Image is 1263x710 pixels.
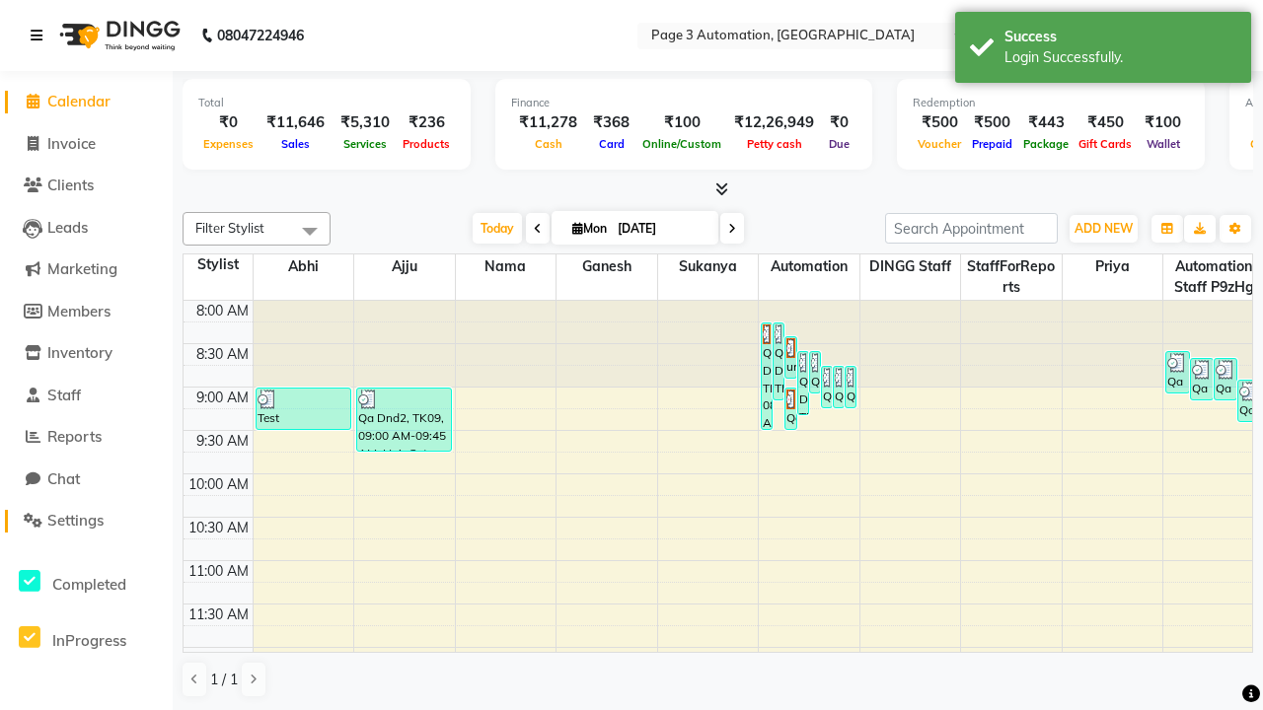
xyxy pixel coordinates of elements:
[785,389,795,429] div: Qa Dnd2, TK29, 09:00 AM-09:30 AM, Hair cut Below 12 years (Boy)
[637,111,726,134] div: ₹100
[759,254,859,279] span: Automation
[1238,381,1260,421] div: Qa Dnd2, TK28, 08:55 AM-09:25 AM, Hair cut Below 12 years (Boy)
[1004,47,1236,68] div: Login Successfully.
[1063,254,1163,279] span: Priya
[185,474,253,495] div: 10:00 AM
[217,8,304,63] b: 08047224946
[594,137,630,151] span: Card
[473,213,522,244] span: Today
[198,111,259,134] div: ₹0
[254,254,354,279] span: Abhi
[961,254,1062,300] span: StaffForReports
[885,213,1058,244] input: Search Appointment
[47,302,111,320] span: Members
[762,323,772,429] div: Qa Dnd2, TK17, 08:15 AM-09:30 AM, Hair Cut By Expert-Men,Hair Cut-Men
[5,426,168,449] a: Reports
[184,254,253,275] div: Stylist
[186,648,253,669] div: 12:00 PM
[637,137,726,151] span: Online/Custom
[192,301,253,321] div: 8:00 AM
[822,111,856,134] div: ₹0
[185,518,253,538] div: 10:30 AM
[913,137,966,151] span: Voucher
[47,134,96,153] span: Invoice
[333,111,398,134] div: ₹5,310
[1018,111,1074,134] div: ₹443
[860,254,961,279] span: DINGG Staff
[557,254,657,279] span: Ganesh
[658,254,759,279] span: Sukanya
[5,468,168,491] a: Chat
[824,137,854,151] span: Due
[257,389,350,429] div: Test DoNotDelete, TK11, 09:00 AM-09:30 AM, Hair Cut By Expert-Men
[913,111,966,134] div: ₹500
[5,133,168,156] a: Invoice
[398,137,455,151] span: Products
[185,604,253,625] div: 11:30 AM
[259,111,333,134] div: ₹11,646
[5,258,168,281] a: Marketing
[726,111,822,134] div: ₹12,26,949
[456,254,557,279] span: Nama
[774,323,783,399] div: Qa Dnd2, TK22, 08:15 AM-09:10 AM, Special Hair Wash- Men
[966,111,1018,134] div: ₹500
[967,137,1017,151] span: Prepaid
[1074,111,1137,134] div: ₹450
[210,670,238,690] span: 1 / 1
[357,389,451,451] div: Qa Dnd2, TK09, 09:00 AM-09:45 AM, Hair Cut-Men
[47,259,117,278] span: Marketing
[511,95,856,111] div: Finance
[1070,215,1138,243] button: ADD NEW
[47,511,104,530] span: Settings
[354,254,455,279] span: Ajju
[185,561,253,582] div: 11:00 AM
[913,95,1189,111] div: Redemption
[1166,352,1188,392] div: Qa Dnd2, TK19, 08:35 AM-09:05 AM, Hair Cut By Expert-Men
[511,111,585,134] div: ₹11,278
[5,217,168,240] a: Leads
[192,431,253,452] div: 9:30 AM
[1215,359,1236,399] div: Qa Dnd2, TK21, 08:40 AM-09:10 AM, Hair cut Below 12 years (Boy)
[192,388,253,408] div: 9:00 AM
[198,137,259,151] span: Expenses
[1004,27,1236,47] div: Success
[47,218,88,237] span: Leads
[47,469,80,488] span: Chat
[1018,137,1074,151] span: Package
[1142,137,1185,151] span: Wallet
[398,111,455,134] div: ₹236
[5,342,168,365] a: Inventory
[5,385,168,407] a: Staff
[338,137,392,151] span: Services
[1191,359,1213,399] div: Qa Dnd2, TK20, 08:40 AM-09:10 AM, Hair Cut By Expert-Men
[798,352,808,414] div: Qa Dnd2, TK26, 08:35 AM-09:20 AM, Hair Cut-Men
[47,386,81,404] span: Staff
[276,137,315,151] span: Sales
[5,91,168,113] a: Calendar
[198,95,455,111] div: Total
[742,137,807,151] span: Petty cash
[5,175,168,197] a: Clients
[585,111,637,134] div: ₹368
[846,367,855,407] div: Qa Dnd2, TK25, 08:45 AM-09:15 AM, Hair Cut By Expert-Men
[785,337,795,378] div: undefined, TK16, 08:25 AM-08:55 AM, Hair cut Below 12 years (Boy)
[1137,111,1189,134] div: ₹100
[5,510,168,532] a: Settings
[612,214,710,244] input: 2025-09-01
[52,631,126,650] span: InProgress
[47,176,94,194] span: Clients
[530,137,567,151] span: Cash
[1074,137,1137,151] span: Gift Cards
[47,92,111,110] span: Calendar
[47,343,112,362] span: Inventory
[822,367,832,407] div: Qa Dnd2, TK23, 08:45 AM-09:15 AM, Hair Cut By Expert-Men
[195,220,264,236] span: Filter Stylist
[47,427,102,446] span: Reports
[50,8,186,63] img: logo
[1075,221,1133,236] span: ADD NEW
[5,301,168,323] a: Members
[192,344,253,365] div: 8:30 AM
[834,367,844,407] div: Qa Dnd2, TK24, 08:45 AM-09:15 AM, Hair Cut By Expert-Men
[810,352,820,392] div: Qa Dnd2, TK18, 08:35 AM-09:05 AM, Hair cut Below 12 years (Boy)
[52,575,126,594] span: Completed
